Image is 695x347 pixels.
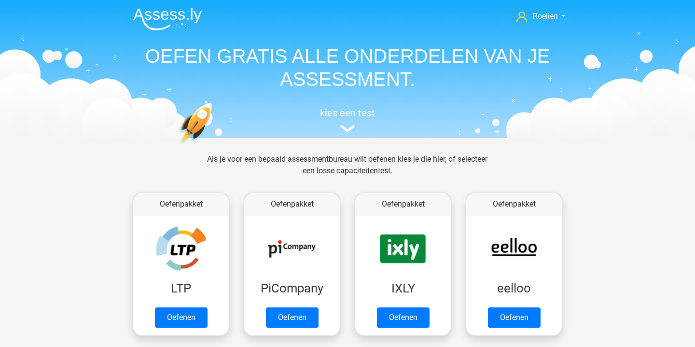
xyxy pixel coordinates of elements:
[125,107,570,119] h5: kies een test
[199,153,495,188] div: Als je voor een bepaald assessmentbureau wilt oefenen kies je die hier, of selecteer een losse ca...
[266,307,319,328] a: Oefenen
[133,8,202,30] img: Assessly
[179,102,250,190] img: oefenen
[488,307,541,328] a: Oefenen
[513,11,570,22] a: Roelien
[155,307,208,328] a: Oefenen
[125,44,570,91] h1: OEFEN GRATIS ALLE ONDERDELEN VAN JE ASSESSMENT.
[340,125,355,132] img: assessment
[377,307,430,328] a: Oefenen
[125,107,570,133] a: kies een test
[533,12,558,21] span: Roelien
